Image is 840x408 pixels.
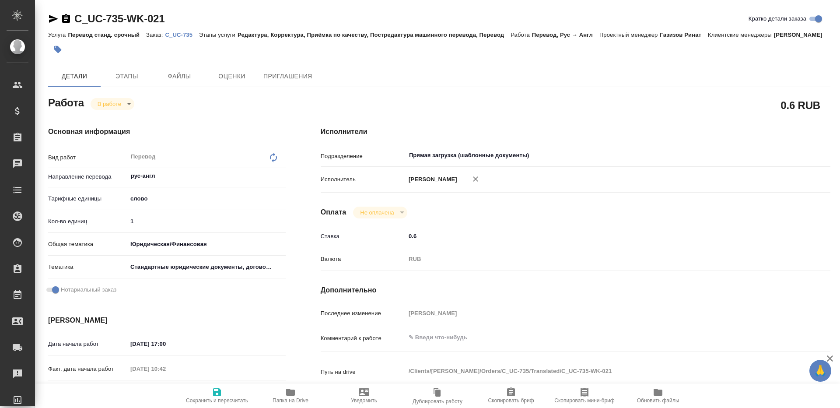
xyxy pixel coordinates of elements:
span: Кратко детали заказа [749,14,806,23]
p: Ставка [321,232,406,241]
p: Редактура, Корректура, Приёмка по качеству, Постредактура машинного перевода, Перевод [238,32,511,38]
div: Стандартные юридические документы, договоры, уставы [127,260,286,274]
button: Уведомить [327,383,401,408]
p: Услуга [48,32,68,38]
h4: Основная информация [48,127,286,137]
button: Дублировать работу [401,383,474,408]
textarea: /Clients/[PERSON_NAME]/Orders/C_UC-735/Translated/C_UC-735-WK-021 [406,364,788,379]
span: Папка на Drive [273,397,308,404]
h4: Исполнители [321,127,830,137]
span: Дублировать работу [413,398,462,404]
p: C_UC-735 [165,32,199,38]
p: Исполнитель [321,175,406,184]
span: Детали [53,71,95,82]
span: Этапы [106,71,148,82]
button: Обновить файлы [621,383,695,408]
span: Файлы [158,71,200,82]
h2: 0.6 RUB [780,98,820,113]
div: В работе [91,98,134,110]
span: Скопировать мини-бриф [554,397,614,404]
p: Вид работ [48,153,127,162]
div: RUB [406,252,788,267]
button: Скопировать мини-бриф [548,383,621,408]
p: Подразделение [321,152,406,161]
p: Путь на drive [321,368,406,376]
span: Сохранить и пересчитать [186,397,248,404]
p: Работа [511,32,532,38]
p: Заказ: [146,32,165,38]
button: Open [281,175,283,177]
p: Перевод, Рус → Англ [532,32,599,38]
button: Скопировать ссылку для ЯМессенджера [48,14,59,24]
button: Не оплачена [357,209,396,216]
p: Дата начала работ [48,340,127,348]
p: Факт. дата начала работ [48,365,127,373]
p: Кол-во единиц [48,217,127,226]
input: Пустое поле [406,307,788,320]
p: Этапы услуги [199,32,238,38]
button: Добавить тэг [48,40,67,59]
button: Open [783,155,785,156]
h2: Работа [48,94,84,110]
input: ✎ Введи что-нибудь [127,215,286,228]
span: Скопировать бриф [488,397,534,404]
p: Тематика [48,263,127,271]
span: Приглашения [263,71,312,82]
input: ✎ Введи что-нибудь [406,230,788,243]
span: Нотариальный заказ [61,285,116,294]
div: слово [127,191,286,206]
h4: [PERSON_NAME] [48,315,286,326]
p: Комментарий к работе [321,334,406,343]
p: Клиентские менеджеры [708,32,774,38]
p: Проектный менеджер [599,32,660,38]
p: Тарифные единицы [48,194,127,203]
span: Уведомить [351,397,377,404]
h4: Дополнительно [321,285,830,295]
a: C_UC-735 [165,31,199,38]
input: Пустое поле [127,362,204,375]
p: Общая тематика [48,240,127,249]
p: Валюта [321,255,406,264]
p: Газизов Ринат [660,32,708,38]
p: Перевод станд. срочный [68,32,146,38]
button: 🙏 [809,360,831,382]
p: Последнее изменение [321,309,406,318]
button: Сохранить и пересчитать [180,383,254,408]
span: 🙏 [813,362,828,380]
span: Оценки [211,71,253,82]
div: В работе [353,207,407,218]
h4: Оплата [321,207,346,218]
input: ✎ Введи что-нибудь [127,338,204,350]
button: Скопировать бриф [474,383,548,408]
span: Обновить файлы [637,397,679,404]
p: Направление перевода [48,172,127,181]
button: Папка на Drive [254,383,327,408]
button: Скопировать ссылку [61,14,71,24]
p: [PERSON_NAME] [774,32,829,38]
button: Удалить исполнителя [466,169,485,189]
button: В работе [95,100,124,108]
p: [PERSON_NAME] [406,175,457,184]
div: Юридическая/Финансовая [127,237,286,252]
a: C_UC-735-WK-021 [74,13,164,25]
